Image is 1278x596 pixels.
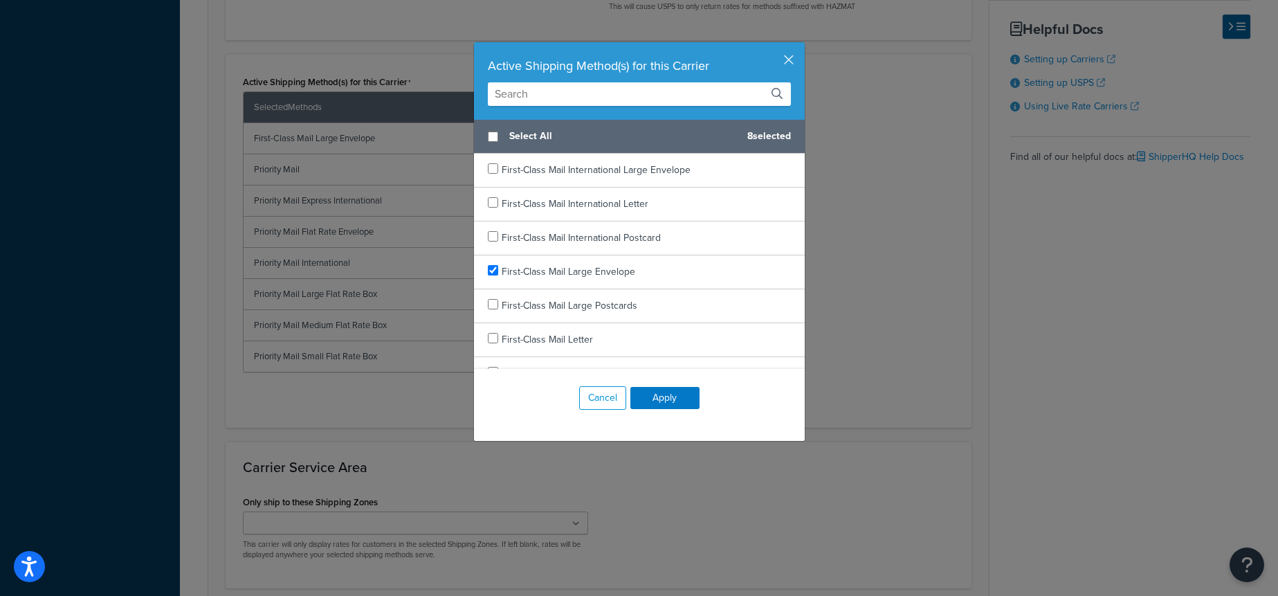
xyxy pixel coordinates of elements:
[502,197,648,211] span: First-Class Mail International Letter
[502,264,635,279] span: First-Class Mail Large Envelope
[579,386,626,410] button: Cancel
[502,366,665,381] span: First-Class Mail Package Service Retail
[630,387,700,409] button: Apply
[488,56,791,75] div: Active Shipping Method(s) for this Carrier
[509,127,736,146] span: Select All
[488,82,791,106] input: Search
[502,298,637,313] span: First-Class Mail Large Postcards
[502,163,691,177] span: First-Class Mail International Large Envelope
[474,120,805,154] div: 8 selected
[502,332,593,347] span: First-Class Mail Letter
[502,231,661,245] span: First-Class Mail International Postcard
